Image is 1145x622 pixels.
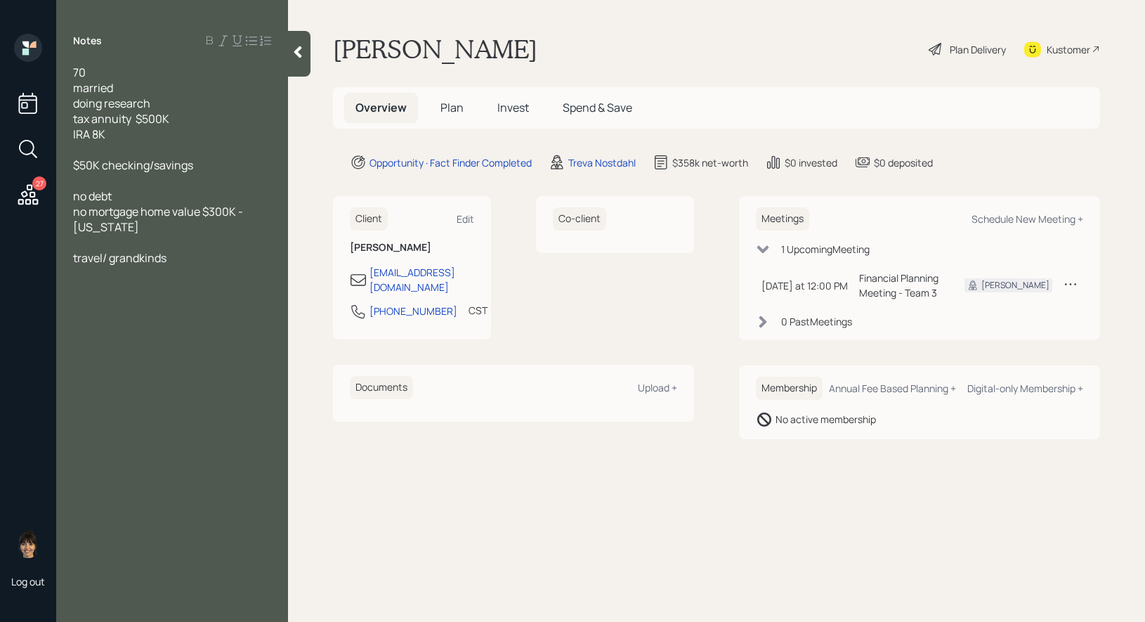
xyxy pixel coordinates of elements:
div: [DATE] at 12:00 PM [761,278,848,293]
div: CST [469,303,488,318]
div: Annual Fee Based Planning + [829,382,956,395]
h6: Meetings [756,207,809,231]
div: $0 deposited [874,155,933,170]
span: Spend & Save [563,100,632,115]
div: [PHONE_NUMBER] [369,304,457,318]
span: $50K checking/savings [73,157,193,173]
div: 0 Past Meeting s [781,314,852,329]
img: treva-nostdahl-headshot.png [14,530,42,558]
h1: [PERSON_NAME] [333,34,537,65]
div: Upload + [638,381,677,394]
div: $0 invested [785,155,837,170]
span: Invest [497,100,529,115]
div: No active membership [776,412,876,427]
h6: Membership [756,377,823,400]
h6: [PERSON_NAME] [350,242,474,254]
label: Notes [73,34,102,48]
div: Plan Delivery [950,42,1006,57]
div: Opportunity · Fact Finder Completed [369,155,532,170]
div: Digital-only Membership + [967,382,1083,395]
h6: Documents [350,376,413,399]
span: 70 married doing research tax annuity $500K IRA 8K [73,65,169,142]
h6: Client [350,207,388,231]
span: Plan [440,100,464,115]
span: Overview [355,100,407,115]
div: Schedule New Meeting + [971,212,1083,226]
div: Treva Nostdahl [568,155,636,170]
div: [EMAIL_ADDRESS][DOMAIN_NAME] [369,265,474,294]
div: Financial Planning Meeting - Team 3 [859,271,942,300]
div: 27 [32,176,46,190]
div: [PERSON_NAME] [981,279,1049,292]
h6: Co-client [553,207,606,231]
div: Edit [457,212,474,226]
span: travel/ grandkinds [73,250,166,266]
div: 1 Upcoming Meeting [781,242,870,257]
div: Log out [11,575,45,588]
span: no debt no mortgage home value $300K - [US_STATE] [73,188,245,235]
div: Kustomer [1047,42,1090,57]
div: $358k net-worth [672,155,748,170]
